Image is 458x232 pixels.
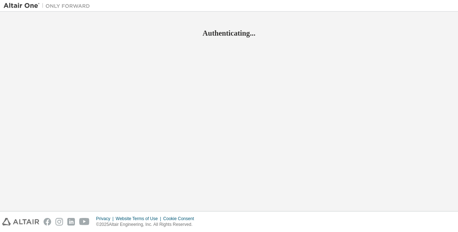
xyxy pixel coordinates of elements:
[4,28,454,38] h2: Authenticating...
[96,216,116,222] div: Privacy
[96,222,198,228] p: © 2025 Altair Engineering, Inc. All Rights Reserved.
[4,2,94,9] img: Altair One
[79,218,90,226] img: youtube.svg
[2,218,39,226] img: altair_logo.svg
[67,218,75,226] img: linkedin.svg
[55,218,63,226] img: instagram.svg
[116,216,163,222] div: Website Terms of Use
[44,218,51,226] img: facebook.svg
[163,216,198,222] div: Cookie Consent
